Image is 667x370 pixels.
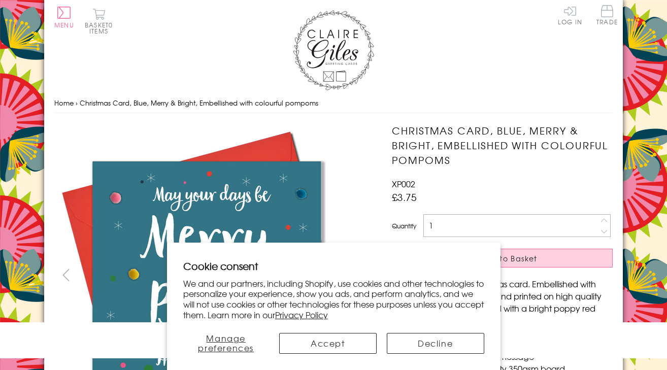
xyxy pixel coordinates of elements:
span: £3.75 [392,190,417,204]
nav: breadcrumbs [54,93,613,114]
img: Claire Giles Greetings Cards [293,10,374,90]
span: Manage preferences [198,332,254,354]
button: Basket0 items [85,8,113,34]
p: A beautiful modern Christmas card. Embellished with bright coloured pompoms and printed on high q... [392,278,613,326]
button: Menu [54,7,74,28]
a: Trade [596,5,618,27]
a: Home [54,98,74,108]
button: Add to Basket [392,249,613,267]
button: prev [54,263,77,286]
h1: Christmas Card, Blue, Merry & Bright, Embellished with colourful pompoms [392,123,613,167]
span: › [76,98,78,108]
label: Quantity [392,221,416,230]
span: Add to Basket [480,253,538,263]
span: Christmas Card, Blue, Merry & Bright, Embellished with colourful pompoms [80,98,318,108]
button: Decline [387,333,484,354]
a: Log In [558,5,582,25]
span: Trade [596,5,618,25]
button: Accept [279,333,377,354]
p: We and our partners, including Shopify, use cookies and other technologies to personalize your ex... [183,278,484,320]
a: Privacy Policy [275,309,328,321]
span: Menu [54,20,74,29]
span: XP002 [392,178,415,190]
button: Manage preferences [183,333,269,354]
h2: Cookie consent [183,259,484,273]
span: 0 items [89,20,113,36]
